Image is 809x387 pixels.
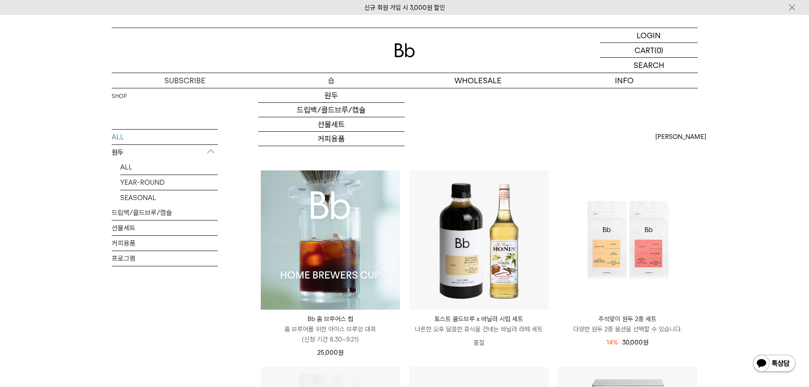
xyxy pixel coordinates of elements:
p: (0) [654,43,663,57]
p: SEARCH [634,58,664,73]
p: LOGIN [637,28,661,42]
a: CART (0) [600,43,698,58]
p: INFO [551,73,698,88]
a: YEAR-ROUND [120,175,218,190]
p: 나른한 오후 달콤한 휴식을 건네는 바닐라 라떼 세트 [409,324,549,334]
p: CART [634,43,654,57]
span: 30,000 [622,339,648,346]
a: 프로그램 [258,146,405,161]
a: 커피용품 [112,236,218,251]
a: SUBSCRIBE [112,73,258,88]
img: 로고 [395,43,415,57]
img: 추석맞이 원두 2종 세트 [558,170,697,310]
a: ALL [120,160,218,175]
a: 커피용품 [258,132,405,146]
p: WHOLESALE [405,73,551,88]
span: [PERSON_NAME] [655,132,706,142]
img: 카카오톡 채널 1:1 채팅 버튼 [752,354,796,374]
a: SEASONAL [120,190,218,205]
a: 프로그램 [112,251,218,266]
a: 추석맞이 원두 2종 세트 다양한 원두 2종 옵션을 선택할 수 있습니다. [558,314,697,334]
p: 품절 [409,334,549,351]
a: 드립백/콜드브루/캡슐 [112,205,218,220]
a: 선물세트 [258,117,405,132]
a: SHOP [112,92,127,101]
div: 14% [606,337,618,347]
a: 선물세트 [112,220,218,235]
a: 토스트 콜드브루 x 바닐라 시럽 세트 나른한 오후 달콤한 휴식을 건네는 바닐라 라떼 세트 [409,314,549,334]
p: 추석맞이 원두 2종 세트 [558,314,697,324]
a: Bb 홈 브루어스 컵 홈 브루어를 위한 아이스 브루잉 대회(신청 기간 8.30~9.21) [261,314,400,345]
img: 토스트 콜드브루 x 바닐라 시럽 세트 [409,170,549,310]
a: LOGIN [600,28,698,43]
p: Bb 홈 브루어스 컵 [261,314,400,324]
p: 토스트 콜드브루 x 바닐라 시럽 세트 [409,314,549,324]
a: 신규 회원 가입 시 3,000원 할인 [364,4,445,11]
span: 원 [643,339,648,346]
span: 25,000 [317,349,344,356]
p: 원두 [112,145,218,160]
a: 드립백/콜드브루/캡슐 [258,103,405,117]
img: Bb 홈 브루어스 컵 [261,170,400,310]
p: 다양한 원두 2종 옵션을 선택할 수 있습니다. [558,324,697,334]
a: ALL [112,130,218,144]
a: 숍 [258,73,405,88]
a: 원두 [258,88,405,103]
p: 홈 브루어를 위한 아이스 브루잉 대회 (신청 기간 8.30~9.21) [261,324,400,345]
span: 원 [338,349,344,356]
